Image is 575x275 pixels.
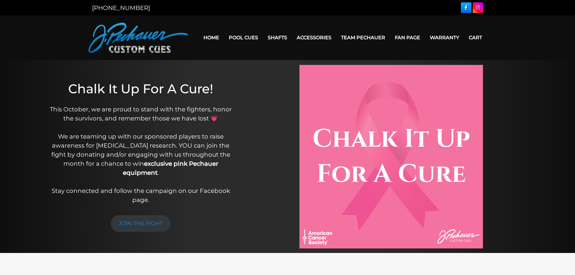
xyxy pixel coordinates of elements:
[292,30,336,45] a: Accessories
[88,23,188,53] img: Pechauer Custom Cues
[92,4,150,11] a: [PHONE_NUMBER]
[464,30,487,45] a: Cart
[199,30,224,45] a: Home
[224,30,263,45] a: Pool Cues
[46,81,235,96] h1: Chalk It Up For A Cure!
[390,30,425,45] a: Fan Page
[111,215,171,232] a: JOIN THE FIGHT
[46,105,235,204] p: This October, we are proud to stand with the fighters, honor the survivors, and remember those we...
[263,30,292,45] a: Shafts
[336,30,390,45] a: Team Pechauer
[425,30,464,45] a: Warranty
[123,160,218,176] strong: exclusive pink Pechauer equipment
